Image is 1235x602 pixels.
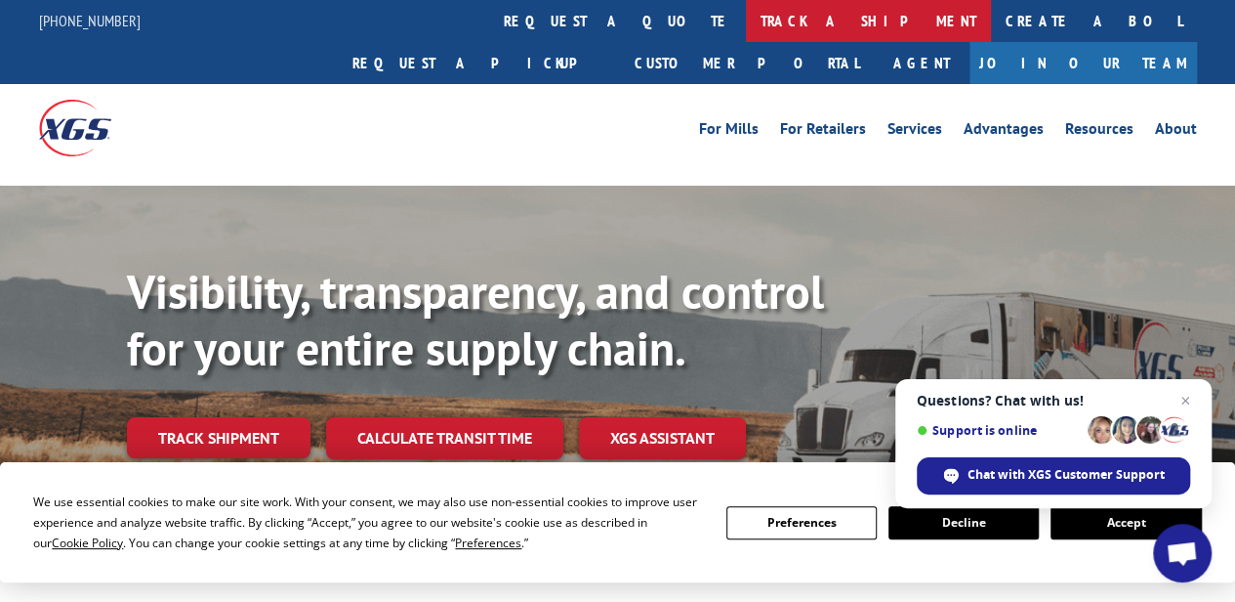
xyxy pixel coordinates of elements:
span: Questions? Chat with us! [917,393,1190,408]
button: Decline [888,506,1039,539]
button: Preferences [726,506,877,539]
a: About [1155,121,1197,143]
span: Cookie Policy [52,535,123,551]
a: Request a pickup [338,42,620,84]
b: Visibility, transparency, and control for your entire supply chain. [127,261,824,378]
a: Advantages [964,121,1044,143]
span: Chat with XGS Customer Support [967,466,1165,484]
span: Preferences [455,535,521,551]
a: Calculate transit time [326,417,563,459]
span: Support is online [917,423,1081,438]
a: For Retailers [780,121,866,143]
a: Join Our Team [969,42,1197,84]
a: Agent [874,42,969,84]
a: XGS ASSISTANT [579,417,746,459]
a: Customer Portal [620,42,874,84]
a: Services [887,121,942,143]
a: Track shipment [127,417,310,458]
a: Open chat [1153,524,1212,582]
span: Chat with XGS Customer Support [917,457,1190,494]
a: For Mills [699,121,759,143]
a: [PHONE_NUMBER] [39,11,141,30]
a: Resources [1065,121,1133,143]
div: We use essential cookies to make our site work. With your consent, we may also use non-essential ... [33,492,702,553]
button: Accept [1050,506,1201,539]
